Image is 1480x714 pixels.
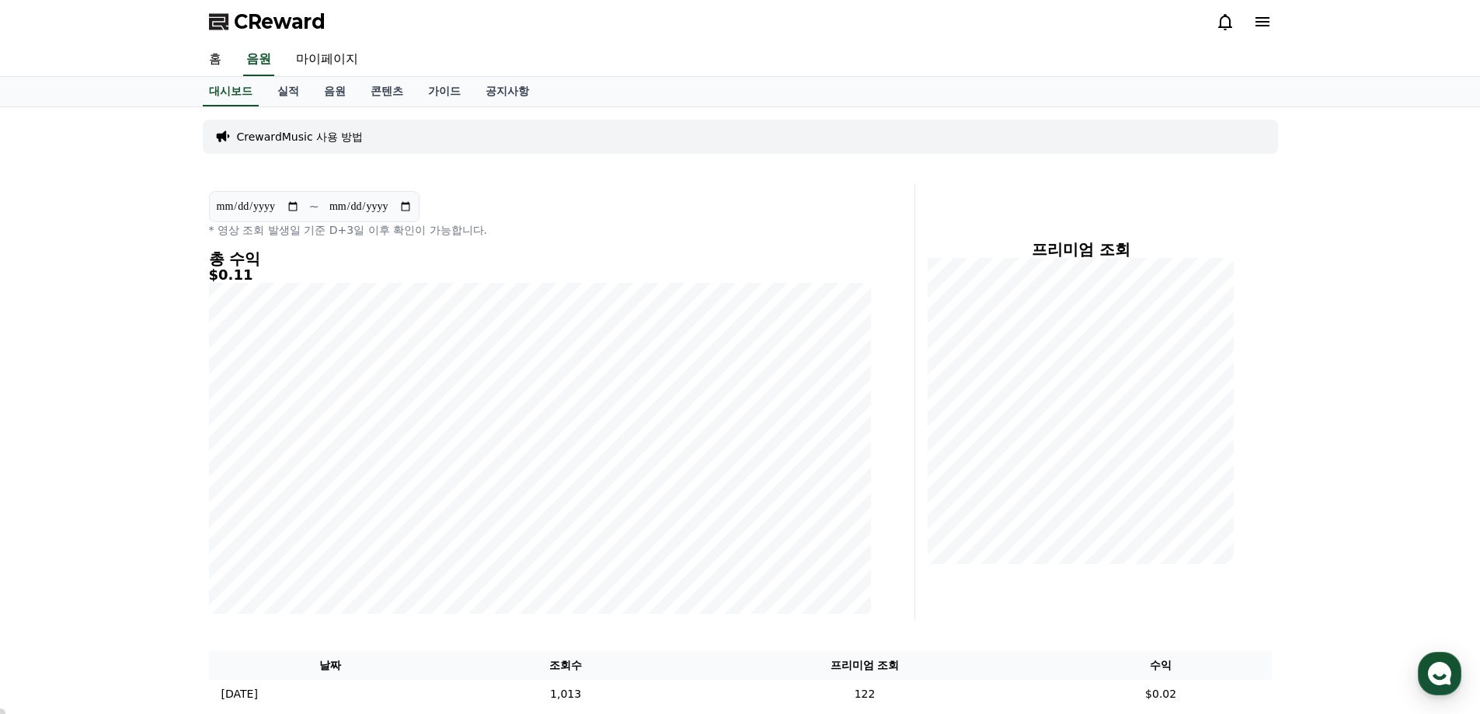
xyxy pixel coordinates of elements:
[1050,680,1272,709] td: $0.02
[265,77,312,106] a: 실적
[679,680,1050,709] td: 122
[312,77,358,106] a: 음원
[209,9,326,34] a: CReward
[209,250,871,267] h4: 총 수익
[473,77,542,106] a: 공지사항
[243,44,274,76] a: 음원
[416,77,473,106] a: 가이드
[358,77,416,106] a: 콘텐츠
[234,9,326,34] span: CReward
[221,686,258,702] p: [DATE]
[203,77,259,106] a: 대시보드
[452,680,679,709] td: 1,013
[237,129,364,145] a: CrewardMusic 사용 방법
[197,44,234,76] a: 홈
[209,267,871,283] h5: $0.11
[209,651,452,680] th: 날짜
[309,197,319,216] p: ~
[1050,651,1272,680] th: 수익
[452,651,679,680] th: 조회수
[209,222,871,238] p: * 영상 조회 발생일 기준 D+3일 이후 확인이 가능합니다.
[679,651,1050,680] th: 프리미엄 조회
[284,44,371,76] a: 마이페이지
[928,241,1234,258] h4: 프리미엄 조회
